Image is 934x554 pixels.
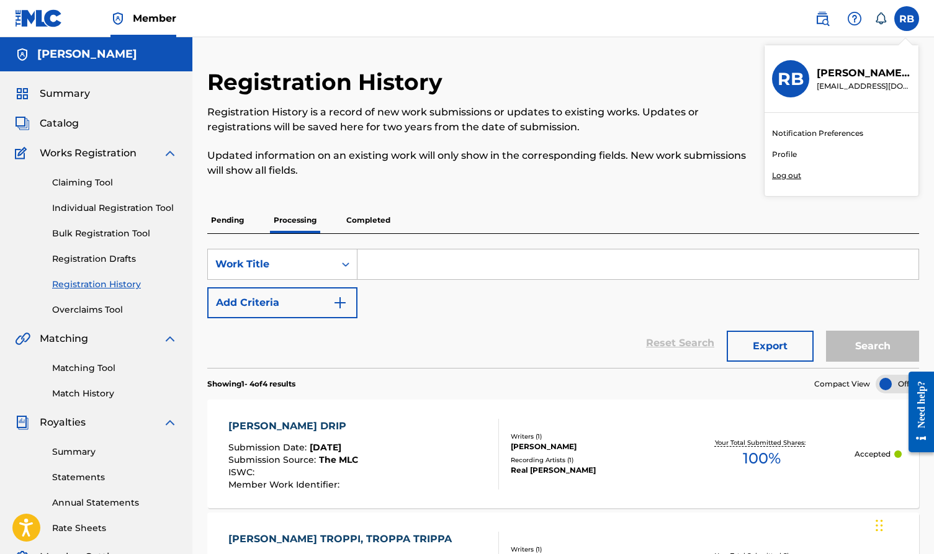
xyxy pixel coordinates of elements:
[872,494,934,554] div: Widget chat
[511,545,668,554] div: Writers ( 1 )
[855,449,891,460] p: Accepted
[207,378,295,390] p: Showing 1 - 4 of 4 results
[15,9,63,27] img: MLC Logo
[15,116,79,131] a: CatalogCatalog
[37,47,137,61] h5: Robert Bezdedan
[899,361,934,463] iframe: Resource Center
[270,207,320,233] p: Processing
[207,287,357,318] button: Add Criteria
[110,11,125,26] img: Top Rightsholder
[715,438,809,447] p: Your Total Submitted Shares:
[15,331,30,346] img: Matching
[40,146,137,161] span: Works Registration
[40,116,79,131] span: Catalog
[228,467,258,478] span: ISWC :
[847,11,862,26] img: help
[207,68,449,96] h2: Registration History
[894,6,919,31] div: User Menu
[163,146,177,161] img: expand
[872,494,934,554] iframe: Chat Widget
[511,455,668,465] div: Recording Artists ( 1 )
[40,86,90,101] span: Summary
[52,496,177,509] a: Annual Statements
[15,86,30,101] img: Summary
[207,207,248,233] p: Pending
[52,445,177,458] a: Summary
[52,387,177,400] a: Match History
[511,432,668,441] div: Writers ( 1 )
[207,148,755,178] p: Updated information on an existing work will only show in the corresponding fields. New work subm...
[15,146,31,161] img: Works Registration
[772,128,863,139] a: Notification Preferences
[310,442,341,453] span: [DATE]
[207,249,919,368] form: Search Form
[876,507,883,544] div: Trageți
[228,479,343,490] span: Member Work Identifier :
[817,66,911,81] p: Robert Bezdedan
[817,81,911,92] p: sins40264@gmail.com
[15,415,30,430] img: Royalties
[52,471,177,484] a: Statements
[52,176,177,189] a: Claiming Tool
[207,105,755,135] p: Registration History is a record of new work submissions or updates to existing works. Updates or...
[319,454,358,465] span: The MLC
[343,207,394,233] p: Completed
[52,252,177,266] a: Registration Drafts
[772,149,797,160] a: Profile
[15,116,30,131] img: Catalog
[772,170,801,181] p: Log out
[810,6,835,31] a: Public Search
[40,415,86,430] span: Royalties
[52,362,177,375] a: Matching Tool
[163,415,177,430] img: expand
[163,331,177,346] img: expand
[727,331,814,362] button: Export
[52,303,177,316] a: Overclaims Tool
[15,86,90,101] a: SummarySummary
[40,331,88,346] span: Matching
[814,378,870,390] span: Compact View
[228,454,319,465] span: Submission Source :
[215,257,327,272] div: Work Title
[815,11,830,26] img: search
[15,47,30,62] img: Accounts
[228,532,458,547] div: [PERSON_NAME] TROPPI, TROPPA TRIPPA
[52,202,177,215] a: Individual Registration Tool
[511,441,668,452] div: [PERSON_NAME]
[228,442,310,453] span: Submission Date :
[52,227,177,240] a: Bulk Registration Tool
[52,278,177,291] a: Registration History
[874,12,887,25] div: Notifications
[133,11,176,25] span: Member
[511,465,668,476] div: Real [PERSON_NAME]
[52,522,177,535] a: Rate Sheets
[228,419,358,434] div: [PERSON_NAME] DRIP
[778,68,804,90] h3: RB
[333,295,348,310] img: 9d2ae6d4665cec9f34b9.svg
[842,6,867,31] div: Help
[207,400,919,508] a: [PERSON_NAME] DRIPSubmission Date:[DATE]Submission Source:The MLCISWC:Member Work Identifier:Writ...
[743,447,781,470] span: 100 %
